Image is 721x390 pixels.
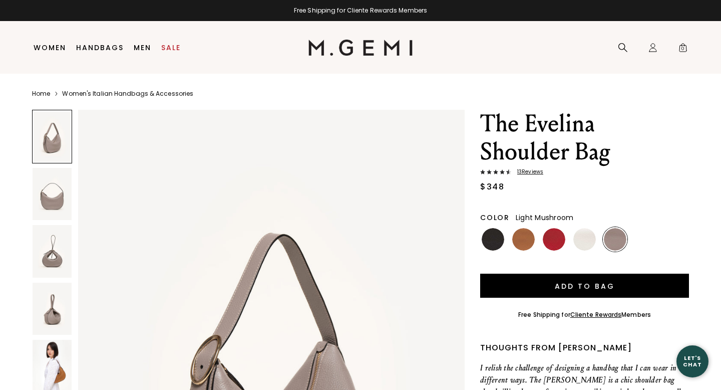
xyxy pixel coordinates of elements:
img: Cardinal Red [543,228,565,251]
span: 13 Review s [511,169,543,175]
a: Men [134,44,151,52]
img: The Evelina Shoulder Bag [33,225,72,278]
a: Women's Italian Handbags & Accessories [62,90,193,98]
img: The Evelina Shoulder Bag [33,168,72,221]
img: M.Gemi [308,40,413,56]
div: Thoughts from [PERSON_NAME] [480,342,689,354]
span: 0 [678,45,688,55]
a: Cliente Rewards [570,310,622,319]
img: Black [482,228,504,251]
button: Add to Bag [480,274,689,298]
div: $348 [480,181,504,193]
a: Home [32,90,50,98]
a: 13Reviews [480,169,689,177]
img: The Evelina Shoulder Bag [33,283,72,335]
div: Free Shipping for Members [518,311,651,319]
a: Handbags [76,44,124,52]
h2: Color [480,214,510,222]
img: Light Mushroom [604,228,626,251]
div: Let's Chat [676,355,708,367]
img: Ivory [573,228,596,251]
a: Sale [161,44,181,52]
span: Light Mushroom [516,213,574,223]
h1: The Evelina Shoulder Bag [480,110,689,166]
img: Tan [512,228,535,251]
a: Women [34,44,66,52]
